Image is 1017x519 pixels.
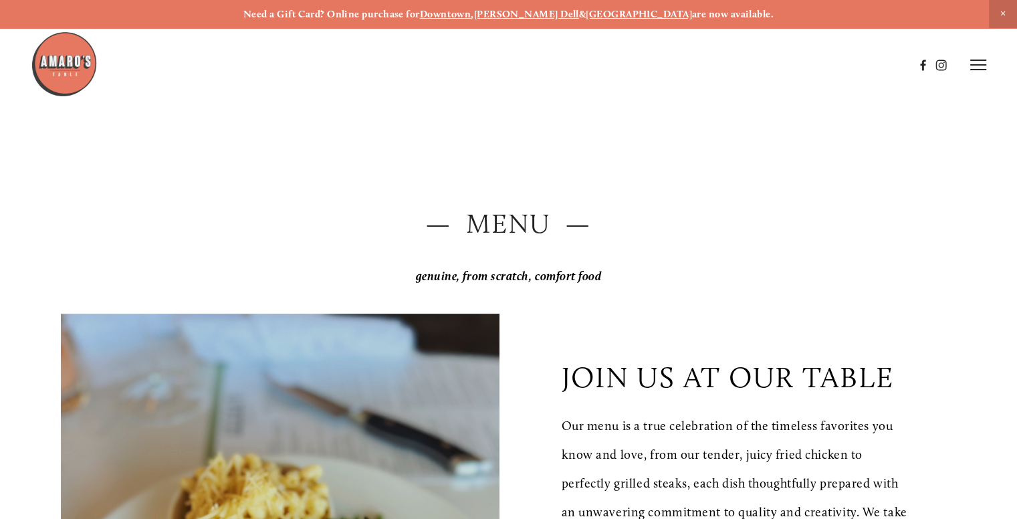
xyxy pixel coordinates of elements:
[31,31,98,98] img: Amaro's Table
[692,8,774,20] strong: are now available.
[586,8,692,20] a: [GEOGRAPHIC_DATA]
[420,8,471,20] a: Downtown
[474,8,579,20] a: [PERSON_NAME] Dell
[561,360,893,395] p: join us at our table
[416,269,602,284] em: genuine, from scratch, comfort food
[471,8,473,20] strong: ,
[243,8,420,20] strong: Need a Gift Card? Online purchase for
[579,8,586,20] strong: &
[61,205,956,243] h2: — Menu —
